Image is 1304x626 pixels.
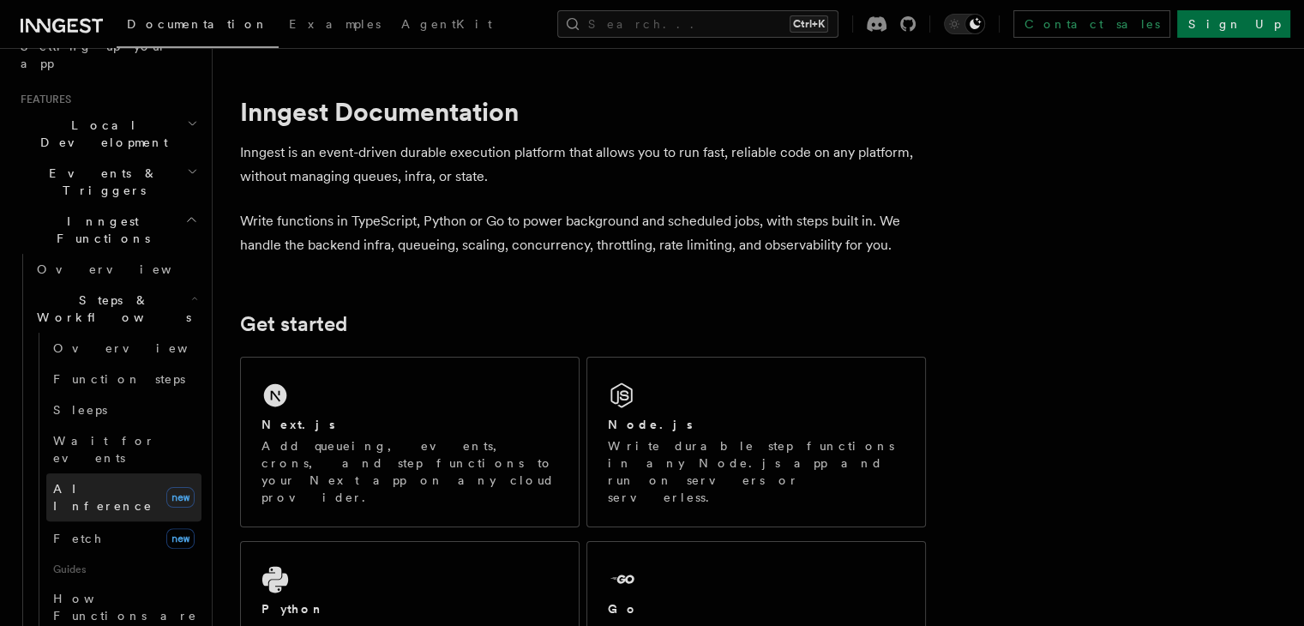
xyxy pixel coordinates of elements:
span: Events & Triggers [14,165,187,199]
a: Sleeps [46,394,201,425]
a: Setting up your app [14,31,201,79]
a: Overview [30,254,201,285]
a: Node.jsWrite durable step functions in any Node.js app and run on servers or serverless. [586,357,926,527]
button: Inngest Functions [14,206,201,254]
span: Overview [53,341,230,355]
a: Sign Up [1177,10,1290,38]
a: Function steps [46,364,201,394]
p: Add queueing, events, crons, and step functions to your Next app on any cloud provider. [261,437,558,506]
span: Sleeps [53,403,107,417]
h2: Go [608,600,639,617]
a: Wait for events [46,425,201,473]
span: Fetch [53,532,103,545]
kbd: Ctrl+K [790,15,828,33]
a: AI Inferencenew [46,473,201,521]
h2: Node.js [608,416,693,433]
span: AgentKit [401,17,492,31]
span: Documentation [127,17,268,31]
span: Guides [46,556,201,583]
button: Steps & Workflows [30,285,201,333]
span: Features [14,93,71,106]
button: Search...Ctrl+K [557,10,838,38]
h2: Next.js [261,416,335,433]
a: AgentKit [391,5,502,46]
span: AI Inference [53,482,153,513]
a: Get started [240,312,347,336]
button: Local Development [14,110,201,158]
a: Contact sales [1013,10,1170,38]
p: Write functions in TypeScript, Python or Go to power background and scheduled jobs, with steps bu... [240,209,926,257]
span: Function steps [53,372,185,386]
a: Fetchnew [46,521,201,556]
a: Overview [46,333,201,364]
span: Wait for events [53,434,155,465]
h1: Inngest Documentation [240,96,926,127]
p: Inngest is an event-driven durable execution platform that allows you to run fast, reliable code ... [240,141,926,189]
button: Toggle dark mode [944,14,985,34]
span: Steps & Workflows [30,292,191,326]
a: Next.jsAdd queueing, events, crons, and step functions to your Next app on any cloud provider. [240,357,580,527]
a: Examples [279,5,391,46]
span: Inngest Functions [14,213,185,247]
span: new [166,528,195,549]
h2: Python [261,600,325,617]
p: Write durable step functions in any Node.js app and run on servers or serverless. [608,437,904,506]
a: Documentation [117,5,279,48]
span: new [166,487,195,508]
span: Examples [289,17,381,31]
span: Local Development [14,117,187,151]
span: Overview [37,262,213,276]
button: Events & Triggers [14,158,201,206]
